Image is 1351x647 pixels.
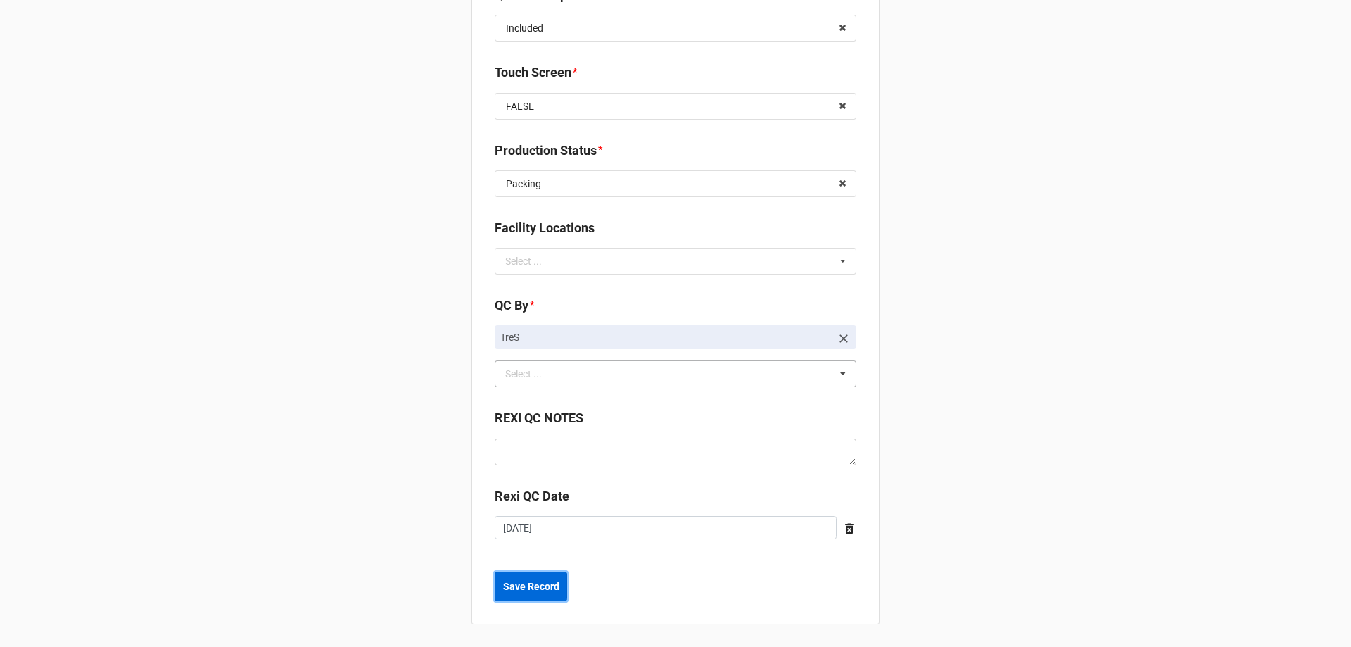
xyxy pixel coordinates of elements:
[495,218,595,238] label: Facility Locations
[495,296,528,315] label: QC By
[506,23,543,33] div: Included
[503,579,559,594] b: Save Record
[495,516,837,540] input: Date
[495,572,567,601] button: Save Record
[495,63,571,82] label: Touch Screen
[506,179,541,189] div: Packing
[495,486,569,506] label: Rexi QC Date
[502,253,562,269] div: Select ...
[495,408,583,428] label: REXI QC NOTES
[495,141,597,161] label: Production Status
[502,366,562,382] div: Select ...
[500,330,831,344] p: TreS
[506,101,534,111] div: FALSE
